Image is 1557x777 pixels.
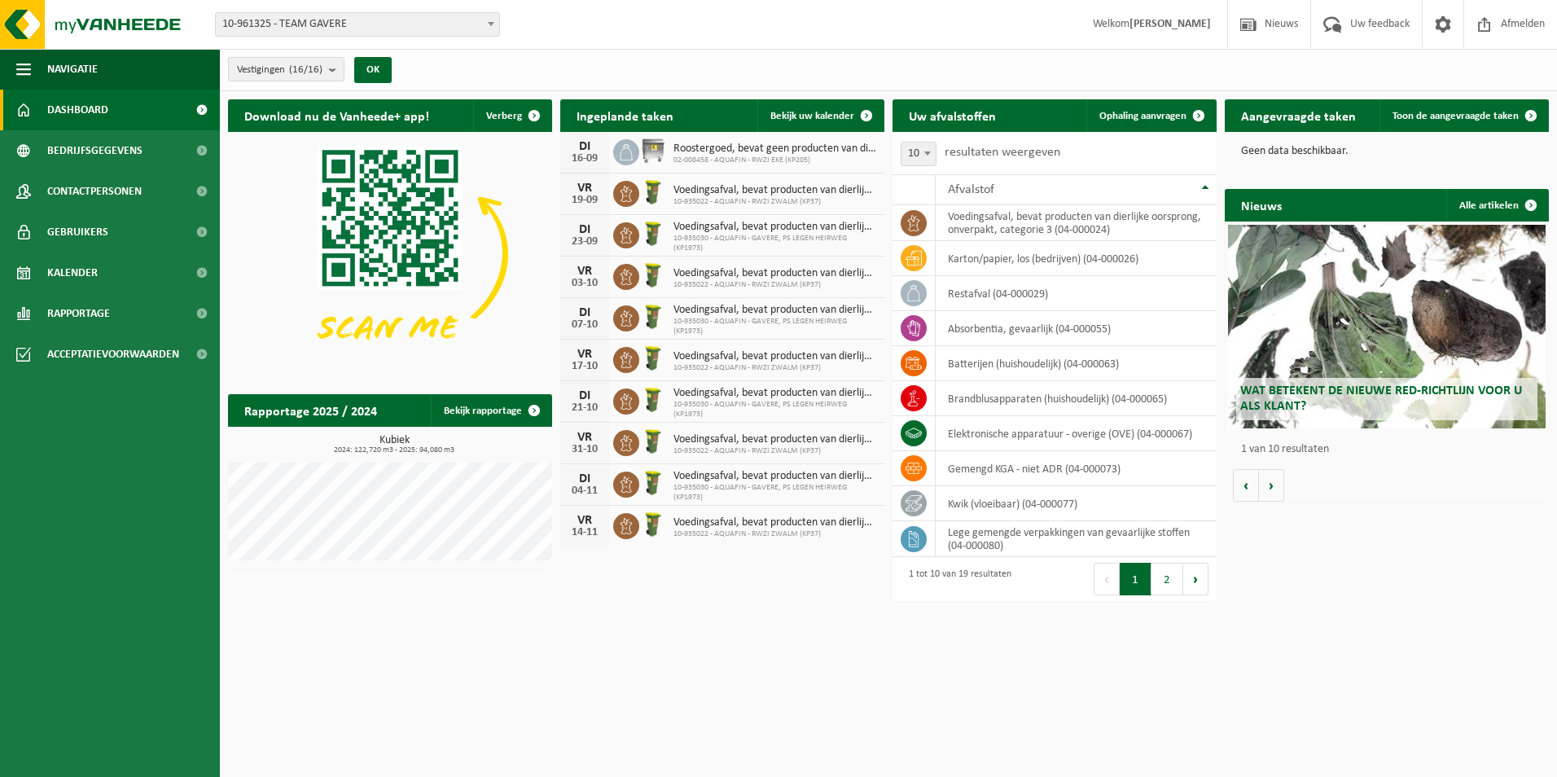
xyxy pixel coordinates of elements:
[568,472,601,485] div: DI
[936,346,1217,381] td: batterijen (huishoudelijk) (04-000063)
[228,99,445,131] h2: Download nu de Vanheede+ app!
[237,58,322,82] span: Vestigingen
[639,220,667,248] img: WB-0060-HPE-GN-50
[47,130,143,171] span: Bedrijfsgegevens
[1240,384,1522,413] span: Wat betekent de nieuwe RED-richtlijn voor u als klant?
[673,470,876,483] span: Voedingsafval, bevat producten van dierlijke oorsprong, onverpakt, categorie 3
[1183,563,1208,595] button: Next
[1151,563,1183,595] button: 2
[568,223,601,236] div: DI
[673,387,876,400] span: Voedingsafval, bevat producten van dierlijke oorsprong, onverpakt, categorie 3
[673,234,876,253] span: 10-935030 - AQUAFIN - GAVERE, PS LEGEN HEIRWEG (KP1973)
[673,529,876,539] span: 10-935022 - AQUAFIN - RWZI ZWALM (KP37)
[639,303,667,331] img: WB-0060-HPE-GN-50
[936,521,1217,557] td: lege gemengde verpakkingen van gevaarlijke stoffen (04-000080)
[473,99,550,132] button: Verberg
[1259,469,1284,502] button: Volgende
[673,433,876,446] span: Voedingsafval, bevat producten van dierlijke oorsprong, onverpakt, categorie 3
[568,514,601,527] div: VR
[568,140,601,153] div: DI
[936,486,1217,521] td: kwik (vloeibaar) (04-000077)
[673,400,876,419] span: 10-935030 - AQUAFIN - GAVERE, PS LEGEN HEIRWEG (KP1973)
[236,446,552,454] span: 2024: 122,720 m3 - 2025: 94,080 m3
[639,511,667,538] img: WB-0060-HPE-GN-50
[673,267,876,280] span: Voedingsafval, bevat producten van dierlijke oorsprong, onverpakt, categorie 3
[673,317,876,336] span: 10-935030 - AQUAFIN - GAVERE, PS LEGEN HEIRWEG (KP1973)
[216,13,499,36] span: 10-961325 - TEAM GAVERE
[1228,225,1546,428] a: Wat betekent de nieuwe RED-richtlijn voor u als klant?
[673,280,876,290] span: 10-935022 - AQUAFIN - RWZI ZWALM (KP37)
[936,241,1217,276] td: karton/papier, los (bedrijven) (04-000026)
[568,389,601,402] div: DI
[770,111,854,121] span: Bekijk uw kalender
[1129,18,1211,30] strong: [PERSON_NAME]
[673,143,876,156] span: Roostergoed, bevat geen producten van dierlijke oorsprong
[568,306,601,319] div: DI
[47,293,110,334] span: Rapportage
[486,111,522,121] span: Verberg
[673,483,876,503] span: 10-935030 - AQUAFIN - GAVERE, PS LEGEN HEIRWEG (KP1973)
[901,561,1011,597] div: 1 tot 10 van 19 resultaten
[673,221,876,234] span: Voedingsafval, bevat producten van dierlijke oorsprong, onverpakt, categorie 3
[568,485,601,497] div: 04-11
[1094,563,1120,595] button: Previous
[936,205,1217,241] td: voedingsafval, bevat producten van dierlijke oorsprong, onverpakt, categorie 3 (04-000024)
[673,184,876,197] span: Voedingsafval, bevat producten van dierlijke oorsprong, onverpakt, categorie 3
[893,99,1012,131] h2: Uw afvalstoffen
[901,142,936,166] span: 10
[568,444,601,455] div: 31-10
[215,12,500,37] span: 10-961325 - TEAM GAVERE
[47,212,108,252] span: Gebruikers
[1393,111,1519,121] span: Toon de aangevraagde taken
[568,278,601,289] div: 03-10
[639,428,667,455] img: WB-0060-HPE-GN-50
[228,57,344,81] button: Vestigingen(16/16)
[47,90,108,130] span: Dashboard
[639,261,667,289] img: WB-0060-HPE-GN-50
[1379,99,1547,132] a: Toon de aangevraagde taken
[228,394,393,426] h2: Rapportage 2025 / 2024
[673,156,876,165] span: 02-008458 - AQUAFIN - RWZI EKE (KP205)
[1086,99,1215,132] a: Ophaling aanvragen
[568,431,601,444] div: VR
[568,236,601,248] div: 23-09
[673,446,876,456] span: 10-935022 - AQUAFIN - RWZI ZWALM (KP37)
[936,311,1217,346] td: absorbentia, gevaarlijk (04-000055)
[673,350,876,363] span: Voedingsafval, bevat producten van dierlijke oorsprong, onverpakt, categorie 3
[47,171,142,212] span: Contactpersonen
[1241,444,1541,455] p: 1 van 10 resultaten
[673,197,876,207] span: 10-935022 - AQUAFIN - RWZI ZWALM (KP37)
[948,183,994,196] span: Afvalstof
[901,143,936,165] span: 10
[936,416,1217,451] td: elektronische apparatuur - overige (OVE) (04-000067)
[1225,189,1298,221] h2: Nieuws
[945,146,1060,159] label: resultaten weergeven
[639,345,667,372] img: WB-0060-HPE-GN-50
[568,153,601,165] div: 16-09
[936,451,1217,486] td: gemengd KGA - niet ADR (04-000073)
[673,304,876,317] span: Voedingsafval, bevat producten van dierlijke oorsprong, onverpakt, categorie 3
[1446,189,1547,222] a: Alle artikelen
[1241,146,1533,157] p: Geen data beschikbaar.
[568,265,601,278] div: VR
[568,348,601,361] div: VR
[639,178,667,206] img: WB-0060-HPE-GN-50
[47,252,98,293] span: Kalender
[47,334,179,375] span: Acceptatievoorwaarden
[1120,563,1151,595] button: 1
[936,381,1217,416] td: brandblusapparaten (huishoudelijk) (04-000065)
[568,195,601,206] div: 19-09
[289,64,322,75] count: (16/16)
[639,386,667,414] img: WB-0060-HPE-GN-50
[568,402,601,414] div: 21-10
[673,516,876,529] span: Voedingsafval, bevat producten van dierlijke oorsprong, onverpakt, categorie 3
[673,363,876,373] span: 10-935022 - AQUAFIN - RWZI ZWALM (KP37)
[560,99,690,131] h2: Ingeplande taken
[1099,111,1186,121] span: Ophaling aanvragen
[1225,99,1372,131] h2: Aangevraagde taken
[228,132,552,375] img: Download de VHEPlus App
[1233,469,1259,502] button: Vorige
[47,49,98,90] span: Navigatie
[568,319,601,331] div: 07-10
[568,182,601,195] div: VR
